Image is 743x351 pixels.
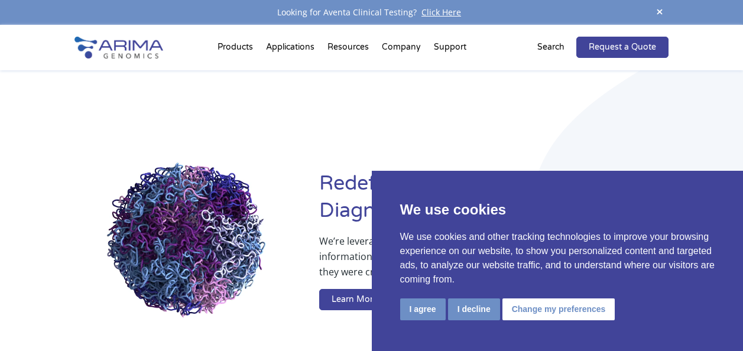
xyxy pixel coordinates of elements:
p: We use cookies and other tracking technologies to improve your browsing experience on our website... [400,230,715,287]
a: Click Here [417,6,466,18]
h1: Redefining [MEDICAL_DATA] Diagnostics [319,170,669,233]
button: I agree [400,298,446,320]
a: Request a Quote [576,37,669,58]
button: I decline [448,298,500,320]
a: Learn More [319,289,390,310]
p: Search [537,40,564,55]
button: Change my preferences [502,298,615,320]
div: Looking for Aventa Clinical Testing? [74,5,669,20]
p: We use cookies [400,199,715,220]
p: We’re leveraging whole-genome sequence and structure information to ensure breakthrough therapies... [319,233,621,289]
img: Arima-Genomics-logo [74,37,163,58]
